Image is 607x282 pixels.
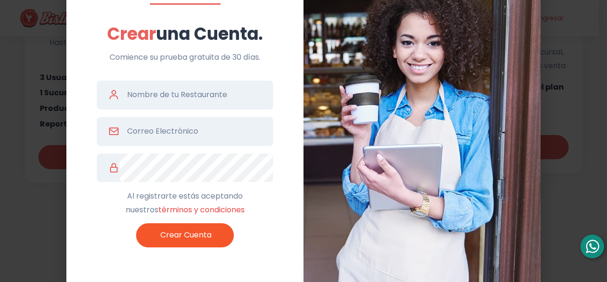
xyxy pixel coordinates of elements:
[138,225,232,246] button: Crear Cuenta
[158,204,245,215] a: términos y condiciones
[97,21,273,47] h2: una Cuenta.
[120,117,273,146] input: Correo Electrónico
[107,22,156,46] span: Crear
[120,81,273,109] input: Nombre de tu Restaurante
[97,51,273,64] div: Comience su prueba gratuita de 30 días.
[97,190,273,217] div: Al registrarte estás aceptando nuestros
[158,228,212,242] div: Crear Cuenta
